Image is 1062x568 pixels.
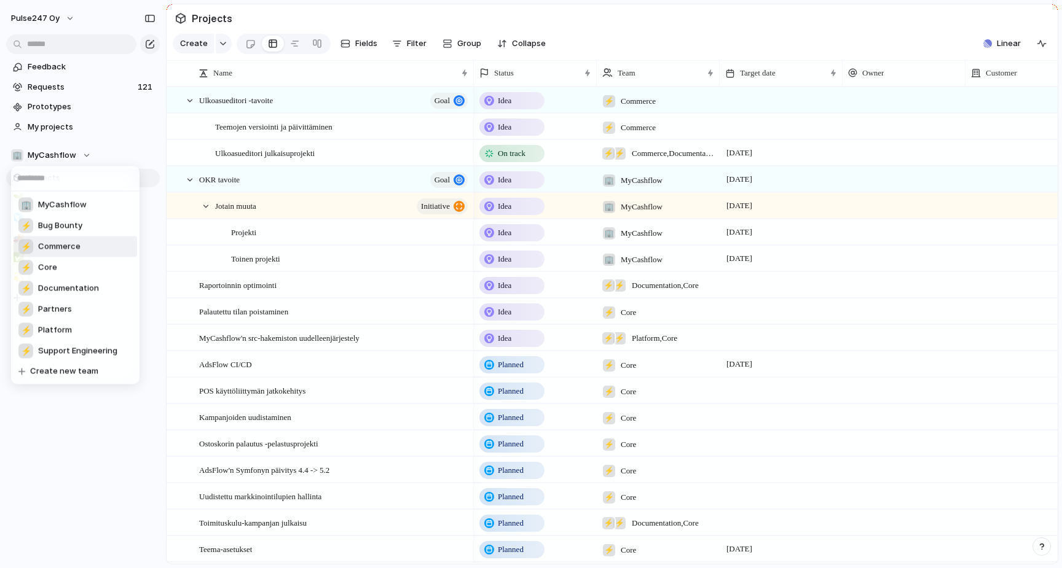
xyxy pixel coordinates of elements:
[38,241,81,253] span: Commerce
[30,365,98,378] span: Create new team
[38,303,72,316] span: Partners
[18,219,33,233] div: ⚡
[18,239,33,254] div: ⚡
[18,281,33,296] div: ⚡
[38,220,82,232] span: Bug Bounty
[18,323,33,338] div: ⚡
[18,344,33,359] div: ⚡
[38,345,117,357] span: Support Engineering
[18,302,33,317] div: ⚡
[38,324,72,337] span: Platform
[38,199,87,211] span: MyCashflow
[38,262,57,274] span: Core
[18,260,33,275] div: ⚡
[18,198,33,212] div: 🏢
[38,282,99,295] span: Documentation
